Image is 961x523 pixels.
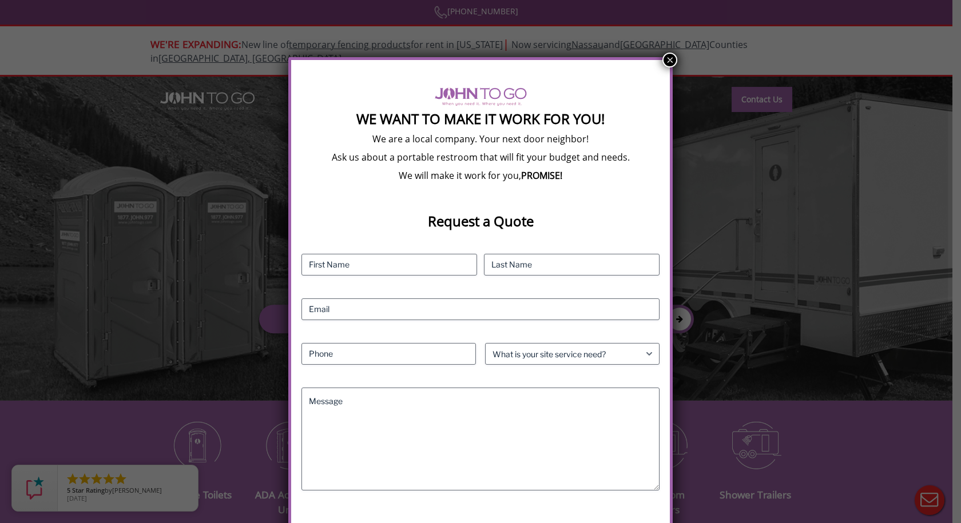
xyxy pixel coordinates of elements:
[662,53,677,67] button: Close
[301,169,660,182] p: We will make it work for you,
[356,109,605,128] strong: We Want To Make It Work For You!
[521,169,562,182] b: PROMISE!
[301,254,477,276] input: First Name
[484,254,660,276] input: Last Name
[301,298,660,320] input: Email
[435,87,527,106] img: logo of viptogo
[428,211,534,230] strong: Request a Quote
[301,133,660,145] p: We are a local company. Your next door neighbor!
[301,343,476,365] input: Phone
[301,151,660,163] p: Ask us about a portable restroom that will fit your budget and needs.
